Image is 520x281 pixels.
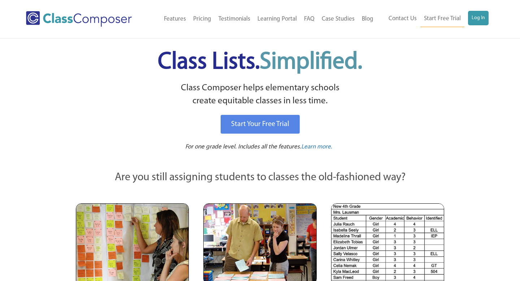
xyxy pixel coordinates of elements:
[158,51,362,74] span: Class Lists.
[301,143,332,152] a: Learn more.
[148,11,377,27] nav: Header Menu
[26,11,132,27] img: Class Composer
[318,11,358,27] a: Case Studies
[377,11,489,27] nav: Header Menu
[221,115,300,134] a: Start Your Free Trial
[300,11,318,27] a: FAQ
[190,11,215,27] a: Pricing
[75,82,445,108] p: Class Composer helps elementary schools create equitable classes in less time.
[420,11,464,27] a: Start Free Trial
[215,11,254,27] a: Testimonials
[385,11,420,27] a: Contact Us
[260,51,362,74] span: Simplified.
[231,121,289,128] span: Start Your Free Trial
[185,144,301,150] span: For one grade level. Includes all the features.
[254,11,300,27] a: Learning Portal
[160,11,190,27] a: Features
[358,11,377,27] a: Blog
[301,144,332,150] span: Learn more.
[468,11,489,25] a: Log In
[76,170,444,186] p: Are you still assigning students to classes the old-fashioned way?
